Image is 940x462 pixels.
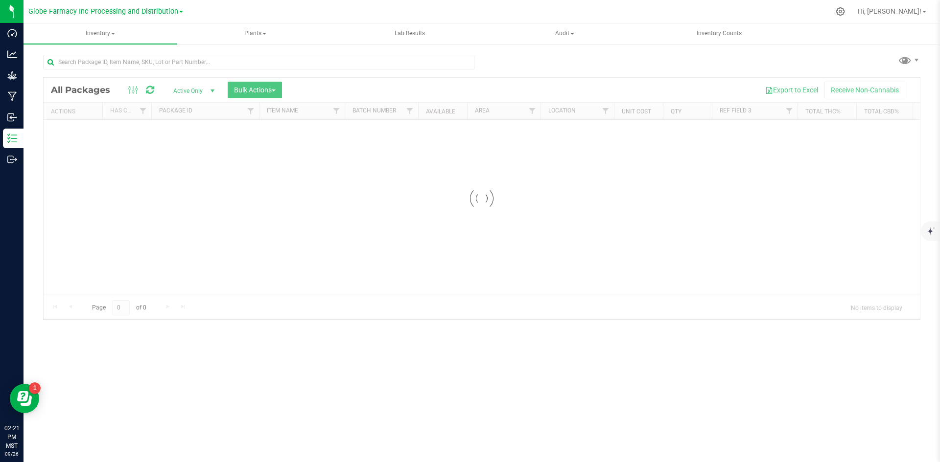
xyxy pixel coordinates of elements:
[7,154,17,164] inline-svg: Outbound
[7,49,17,59] inline-svg: Analytics
[43,55,474,69] input: Search Package ID, Item Name, SKU, Lot or Part Number...
[29,382,41,394] iframe: Resource center unread badge
[28,7,178,16] span: Globe Farmacy Inc Processing and Distribution
[178,23,332,44] a: Plants
[333,23,487,44] a: Lab Results
[834,7,846,16] div: Manage settings
[488,24,641,44] span: Audit
[10,384,39,413] iframe: Resource center
[7,70,17,80] inline-svg: Grow
[7,112,17,122] inline-svg: Inbound
[858,7,921,15] span: Hi, [PERSON_NAME]!
[7,28,17,38] inline-svg: Dashboard
[488,23,641,44] a: Audit
[23,23,177,44] a: Inventory
[381,29,438,38] span: Lab Results
[4,450,19,458] p: 09/26
[7,91,17,101] inline-svg: Manufacturing
[7,133,17,143] inline-svg: Inventory
[642,23,796,44] a: Inventory Counts
[179,24,331,44] span: Plants
[4,424,19,450] p: 02:21 PM MST
[683,29,755,38] span: Inventory Counts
